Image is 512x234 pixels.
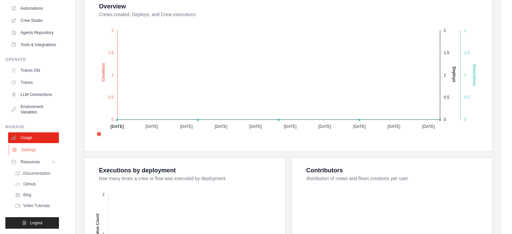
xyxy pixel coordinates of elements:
[464,73,466,77] tspan: 1
[5,217,59,229] button: Logout
[99,11,484,18] dt: Crews created, Deploys, and Crew executions
[23,192,31,198] span: Blog
[108,50,114,55] tspan: 1.5
[30,220,42,226] span: Logout
[353,124,366,129] tspan: [DATE]
[9,144,60,155] a: Settings
[102,192,105,197] tspan: 2
[8,39,59,50] a: Tools & Integrations
[444,50,449,55] tspan: 1.5
[284,124,297,129] tspan: [DATE]
[12,179,59,189] a: GitHub
[111,28,114,33] tspan: 2
[8,15,59,26] a: Crew Studio
[452,66,456,82] text: Deploys
[21,159,40,165] span: Resources
[145,124,158,129] tspan: [DATE]
[478,202,512,234] iframe: Chat Widget
[306,166,343,175] div: Contributors
[464,50,470,55] tspan: 1.5
[5,57,59,62] div: Operate
[464,28,466,33] tspan: 2
[8,77,59,88] a: Traces
[110,124,124,129] tspan: [DATE]
[444,28,446,33] tspan: 2
[464,95,470,100] tspan: 0.5
[111,73,114,77] tspan: 1
[444,73,446,77] tspan: 1
[464,117,466,122] tspan: 0
[306,175,485,182] dt: distribution of crews and flows creations per user
[12,201,59,210] a: Video Tutorials
[387,124,400,129] tspan: [DATE]
[444,117,446,122] tspan: 0
[8,89,59,100] a: LLM Connections
[249,124,262,129] tspan: [DATE]
[444,95,449,100] tspan: 0.5
[23,181,36,187] span: GitHub
[8,157,59,167] button: Resources
[8,101,59,118] a: Environment Variables
[318,124,331,129] tspan: [DATE]
[101,63,106,81] text: Creations
[8,3,59,14] a: Automations
[23,203,50,208] span: Video Tutorials
[214,124,227,129] tspan: [DATE]
[8,27,59,38] a: Agents Repository
[8,132,59,143] a: Usage
[422,124,435,129] tspan: [DATE]
[111,117,114,122] tspan: 0
[180,124,193,129] tspan: [DATE]
[99,175,277,182] dt: how many times a crew or flow was executed by deployment
[5,124,59,130] div: Manage
[8,65,59,76] a: Traces Old
[99,166,176,175] div: Executions by deployment
[23,171,50,176] span: Documentation
[108,95,114,100] tspan: 0.5
[472,64,477,86] text: Executions
[12,169,59,178] a: Documentation
[12,190,59,200] a: Blog
[99,2,126,11] div: Overview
